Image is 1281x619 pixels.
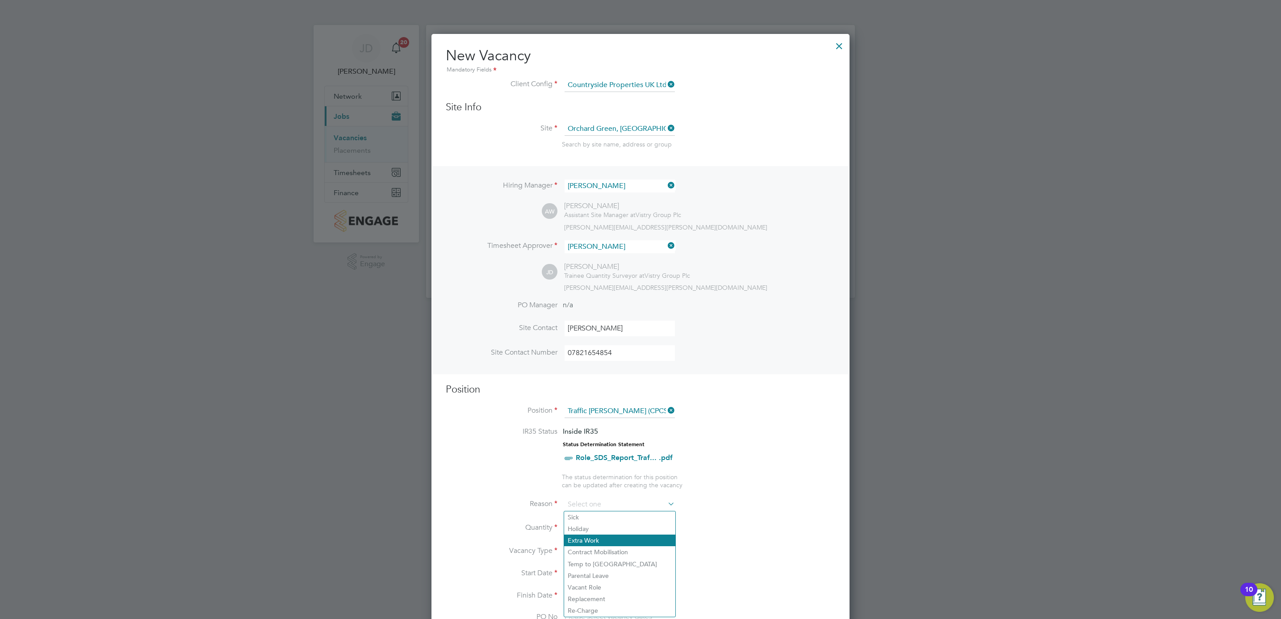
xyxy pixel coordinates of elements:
[565,498,675,511] input: Select one
[446,427,557,436] label: IR35 Status
[564,593,675,605] li: Replacement
[565,79,675,92] input: Search for...
[565,240,675,253] input: Search for...
[542,264,557,280] span: JD
[564,201,681,211] div: [PERSON_NAME]
[564,284,767,292] span: [PERSON_NAME][EMAIL_ADDRESS][PERSON_NAME][DOMAIN_NAME]
[564,570,675,581] li: Parental Leave
[446,406,557,415] label: Position
[576,453,673,462] a: Role_SDS_Report_Traf... .pdf
[446,591,557,600] label: Finish Date
[446,79,557,89] label: Client Config
[564,581,675,593] li: Vacant Role
[564,511,675,523] li: Sick
[564,262,690,272] div: [PERSON_NAME]
[564,211,681,219] div: Vistry Group Plc
[564,546,675,558] li: Contract Mobilisation
[446,241,557,251] label: Timesheet Approver
[446,46,835,75] h2: New Vacancy
[564,523,675,535] li: Holiday
[446,181,557,190] label: Hiring Manager
[562,473,682,489] span: The status determination for this position can be updated after creating the vacancy
[1245,583,1274,612] button: Open Resource Center, 10 new notifications
[564,272,690,280] div: Vistry Group Plc
[446,383,835,396] h3: Position
[564,535,675,546] li: Extra Work
[1245,590,1253,601] div: 10
[563,427,598,435] span: Inside IR35
[446,546,557,556] label: Vacancy Type
[565,122,675,136] input: Search for...
[446,523,557,532] label: Quantity
[446,65,835,75] div: Mandatory Fields
[446,101,835,114] h3: Site Info
[542,204,557,219] span: AW
[446,348,557,357] label: Site Contact Number
[564,211,636,219] span: Assistant Site Manager at
[446,301,557,310] label: PO Manager
[564,558,675,570] li: Temp to [GEOGRAPHIC_DATA]
[446,124,557,133] label: Site
[562,140,672,148] span: Search by site name, address or group
[446,499,557,509] label: Reason
[446,569,557,578] label: Start Date
[563,301,573,309] span: n/a
[564,223,767,231] span: [PERSON_NAME][EMAIL_ADDRESS][PERSON_NAME][DOMAIN_NAME]
[565,180,675,192] input: Search for...
[563,441,645,448] strong: Status Determination Statement
[564,272,645,280] span: Trainee Quantity Surveyor at
[564,605,675,616] li: Re-Charge
[446,323,557,333] label: Site Contact
[565,405,675,418] input: Search for...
